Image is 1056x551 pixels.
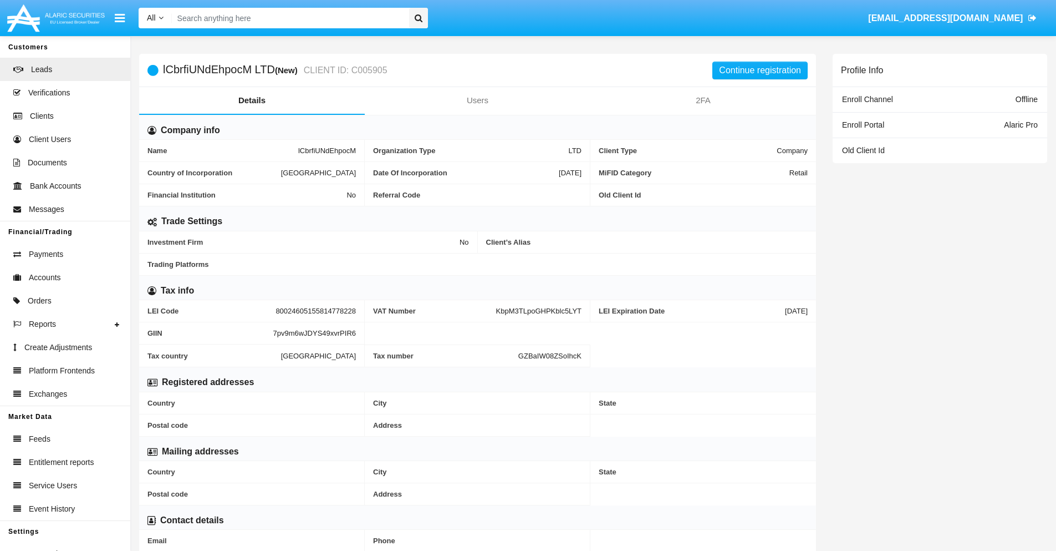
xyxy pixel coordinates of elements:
[147,307,276,315] span: LEI Code
[28,295,52,307] span: Orders
[486,238,808,246] span: Client’s Alias
[29,503,75,515] span: Event History
[29,365,95,377] span: Platform Frontends
[29,272,61,284] span: Accounts
[842,95,893,104] span: Enroll Channel
[842,120,884,129] span: Enroll Portal
[147,537,356,545] span: Email
[842,146,885,155] span: Old Client Id
[161,124,220,137] h6: Company info
[1004,120,1038,129] span: Alaric Pro
[29,204,64,215] span: Messages
[139,12,172,24] a: All
[276,307,356,315] span: 80024605155814778228
[160,514,224,527] h6: Contact details
[29,249,63,260] span: Payments
[777,146,808,155] span: Company
[568,146,581,155] span: LTD
[147,329,273,337] span: GIIN
[161,285,194,297] h6: Tax info
[28,157,67,169] span: Documents
[147,13,156,22] span: All
[6,2,106,34] img: Logo image
[298,146,356,155] span: lCbrfiUNdEhpocM
[147,399,356,407] span: Country
[147,468,356,476] span: Country
[30,110,54,122] span: Clients
[599,169,789,177] span: MiFID Category
[599,399,808,407] span: State
[24,342,92,353] span: Create Adjustments
[590,87,816,114] a: 2FA
[29,480,77,492] span: Service Users
[147,191,346,199] span: Financial Institution
[785,307,808,315] span: [DATE]
[496,307,581,315] span: KbpM3TLpoGHPKblc5LYT
[147,421,356,429] span: Postal code
[29,134,71,145] span: Client Users
[373,490,581,498] span: Address
[373,399,581,407] span: City
[162,446,239,458] h6: Mailing addresses
[789,169,808,177] span: Retail
[31,64,52,75] span: Leads
[373,191,581,199] span: Referral Code
[863,3,1042,34] a: [EMAIL_ADDRESS][DOMAIN_NAME]
[29,388,67,400] span: Exchanges
[518,352,581,360] span: GZBaIW08ZSoIhcK
[868,13,1023,23] span: [EMAIL_ADDRESS][DOMAIN_NAME]
[147,351,281,360] span: Tax country
[28,87,70,99] span: Verifications
[147,490,356,498] span: Postal code
[147,260,808,269] span: Trading Platforms
[365,87,590,114] a: Users
[139,87,365,114] a: Details
[373,169,559,177] span: Date Of Incorporation
[163,64,387,77] h5: lCbrfiUNdEhpocM LTD
[147,169,281,177] span: Country of Incorporation
[301,66,387,75] small: CLIENT ID: C005905
[559,169,581,177] span: [DATE]
[30,180,81,192] span: Bank Accounts
[373,146,568,155] span: Organization Type
[712,62,808,79] button: Continue registration
[161,215,222,228] h6: Trade Settings
[373,421,581,429] span: Address
[599,191,808,199] span: Old Client Id
[373,537,581,545] span: Phone
[273,329,356,337] span: 7pv9m6wJDYS49xvrPIR6
[29,457,94,468] span: Entitlement reports
[281,169,356,177] span: [GEOGRAPHIC_DATA]
[373,468,581,476] span: City
[162,376,254,388] h6: Registered addresses
[373,307,496,315] span: VAT Number
[1016,95,1038,104] span: Offline
[373,352,518,360] span: Tax number
[29,433,50,445] span: Feeds
[841,65,883,75] h6: Profile Info
[281,351,356,360] span: [GEOGRAPHIC_DATA]
[599,307,785,315] span: LEI Expiration Date
[599,468,808,476] span: State
[29,319,56,330] span: Reports
[599,146,777,155] span: Client Type
[147,146,298,155] span: Name
[147,238,460,246] span: Investment Firm
[346,191,356,199] span: No
[275,64,301,77] div: (New)
[460,238,469,246] span: No
[172,8,405,28] input: Search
